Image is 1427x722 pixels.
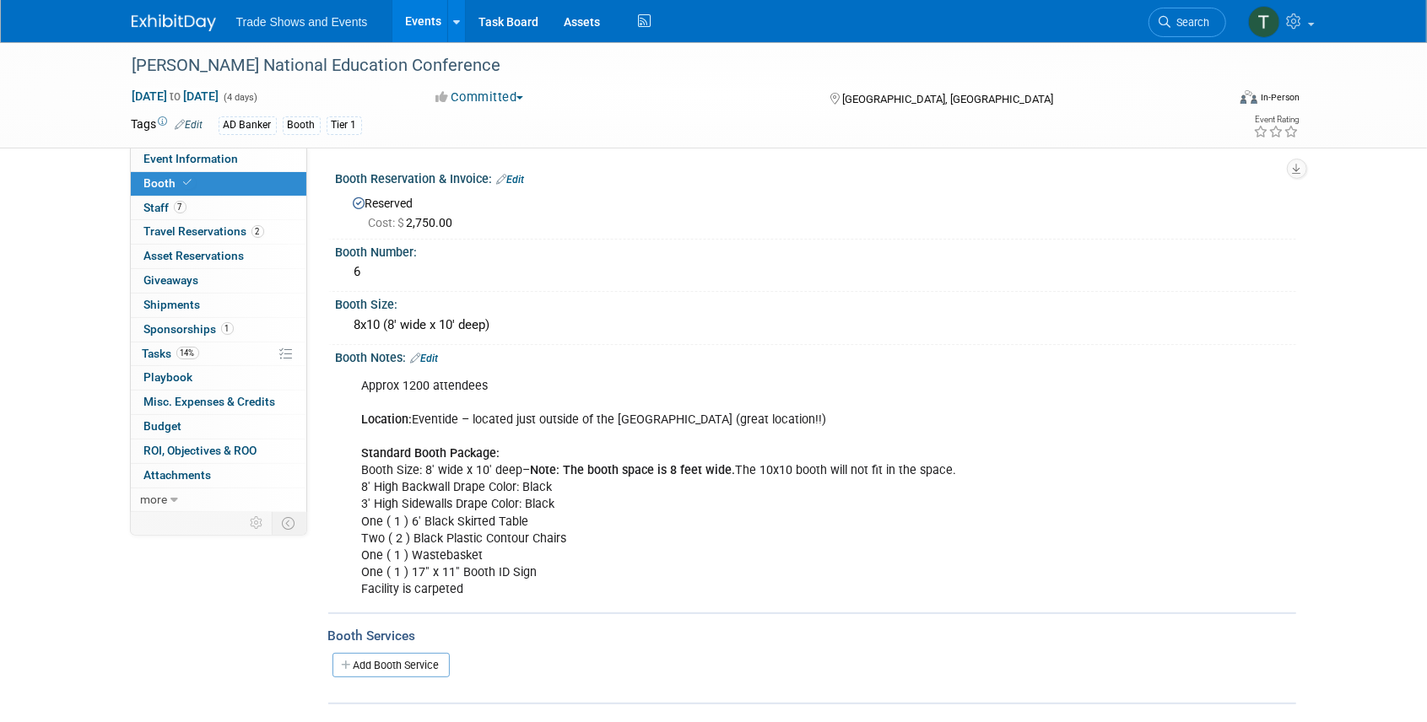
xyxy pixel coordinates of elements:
[283,116,321,134] div: Booth
[349,259,1284,285] div: 6
[219,116,277,134] div: AD Banker
[336,345,1296,367] div: Booth Notes:
[336,166,1296,188] div: Booth Reservation & Invoice:
[1241,90,1257,104] img: Format-Inperson.png
[127,51,1201,81] div: [PERSON_NAME] National Education Conference
[236,15,368,29] span: Trade Shows and Events
[144,224,264,238] span: Travel Reservations
[328,627,1296,645] div: Booth Services
[176,347,199,359] span: 14%
[131,269,306,293] a: Giveaways
[131,294,306,317] a: Shipments
[1149,8,1226,37] a: Search
[1253,116,1299,124] div: Event Rating
[144,395,276,408] span: Misc. Expenses & Credits
[430,89,530,106] button: Committed
[132,116,203,135] td: Tags
[1260,91,1300,104] div: In-Person
[411,353,439,364] a: Edit
[221,322,234,335] span: 1
[223,92,258,103] span: (4 days)
[131,197,306,220] a: Staff7
[144,419,182,433] span: Budget
[144,152,239,165] span: Event Information
[131,148,306,171] a: Event Information
[497,174,525,186] a: Edit
[327,116,362,134] div: Tier 1
[144,273,199,287] span: Giveaways
[144,249,245,262] span: Asset Reservations
[131,488,306,512] a: more
[131,366,306,390] a: Playbook
[184,178,192,187] i: Booth reservation complete
[141,493,168,506] span: more
[144,298,201,311] span: Shipments
[842,93,1053,105] span: [GEOGRAPHIC_DATA], [GEOGRAPHIC_DATA]
[671,463,736,477] b: 8 feet wide.
[132,89,220,104] span: [DATE] [DATE]
[143,347,199,360] span: Tasks
[336,292,1296,313] div: Booth Size:
[144,322,234,336] span: Sponsorships
[174,201,186,213] span: 7
[332,653,450,677] a: Add Booth Service
[336,240,1296,261] div: Booth Number:
[131,464,306,488] a: Attachments
[144,444,257,457] span: ROI, Objectives & ROO
[362,446,500,461] b: Standard Booth Package:
[131,439,306,463] a: ROI, Objectives & ROO
[531,463,668,477] b: Note: The booth space is
[131,415,306,439] a: Budget
[369,216,407,229] span: Cost: $
[144,201,186,214] span: Staff
[144,468,212,482] span: Attachments
[1171,16,1210,29] span: Search
[349,312,1284,338] div: 8x10 (8' wide x 10' deep)
[1127,88,1300,113] div: Event Format
[1248,6,1280,38] img: Tiff Wagner
[131,220,306,244] a: Travel Reservations2
[131,245,306,268] a: Asset Reservations
[144,370,193,384] span: Playbook
[144,176,196,190] span: Booth
[131,391,306,414] a: Misc. Expenses & Credits
[243,512,273,534] td: Personalize Event Tab Strip
[131,318,306,342] a: Sponsorships1
[168,89,184,103] span: to
[251,225,264,238] span: 2
[272,512,306,534] td: Toggle Event Tabs
[349,191,1284,231] div: Reserved
[132,14,216,31] img: ExhibitDay
[362,412,413,427] b: Location:
[350,369,1111,606] div: Approx 1200 attendees Eventide – located just outside of the [GEOGRAPHIC_DATA] (great location!!)...
[369,216,460,229] span: 2,750.00
[131,342,306,366] a: Tasks14%
[131,172,306,196] a: Booth
[176,119,203,131] a: Edit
